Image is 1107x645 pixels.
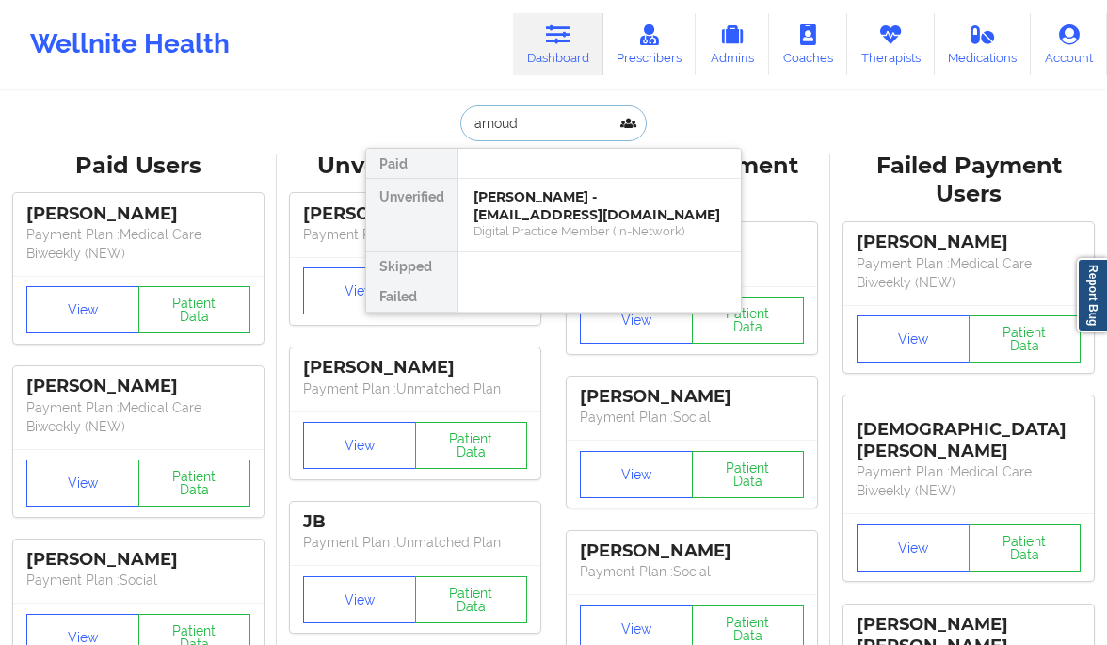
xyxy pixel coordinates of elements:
button: View [580,297,693,344]
a: Therapists [847,13,935,75]
button: View [303,422,416,469]
p: Payment Plan : Social [580,408,804,427]
div: [PERSON_NAME] [303,203,527,225]
div: Paid [366,149,457,179]
button: Patient Data [138,460,251,507]
p: Payment Plan : Social [580,562,804,581]
div: [PERSON_NAME] [580,540,804,562]
a: Dashboard [513,13,603,75]
a: Admins [696,13,769,75]
p: Payment Plan : Social [26,571,250,589]
button: View [26,286,139,333]
div: [PERSON_NAME] [26,203,250,225]
button: Patient Data [969,524,1082,572]
p: Payment Plan : Unmatched Plan [303,225,527,244]
p: Payment Plan : Medical Care Biweekly (NEW) [26,225,250,263]
p: Payment Plan : Unmatched Plan [303,379,527,398]
div: Unverified [366,179,457,252]
button: View [303,576,416,623]
div: [DEMOGRAPHIC_DATA][PERSON_NAME] [857,405,1081,462]
div: Unverified Users [290,152,540,181]
p: Payment Plan : Medical Care Biweekly (NEW) [26,398,250,436]
a: Coaches [769,13,847,75]
div: Paid Users [13,152,264,181]
div: [PERSON_NAME] [26,376,250,397]
button: Patient Data [138,286,251,333]
div: [PERSON_NAME] [303,357,527,379]
button: Patient Data [415,422,528,469]
button: Patient Data [692,297,805,344]
button: View [303,267,416,314]
div: [PERSON_NAME] [857,232,1081,253]
button: Patient Data [969,315,1082,363]
a: Report Bug [1077,258,1107,332]
button: Patient Data [692,451,805,498]
a: Prescribers [603,13,697,75]
div: [PERSON_NAME] - [EMAIL_ADDRESS][DOMAIN_NAME] [473,188,726,223]
a: Medications [935,13,1032,75]
button: View [26,460,139,507]
button: Patient Data [415,576,528,623]
div: Failed [366,282,457,313]
div: JB [303,511,527,533]
button: View [857,315,970,363]
button: View [580,451,693,498]
div: [PERSON_NAME] [26,549,250,571]
div: Skipped [366,252,457,282]
p: Payment Plan : Medical Care Biweekly (NEW) [857,462,1081,500]
div: Digital Practice Member (In-Network) [473,223,726,239]
div: [PERSON_NAME] [580,386,804,408]
button: View [857,524,970,572]
p: Payment Plan : Medical Care Biweekly (NEW) [857,254,1081,292]
a: Account [1031,13,1107,75]
div: Failed Payment Users [843,152,1094,210]
p: Payment Plan : Unmatched Plan [303,533,527,552]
